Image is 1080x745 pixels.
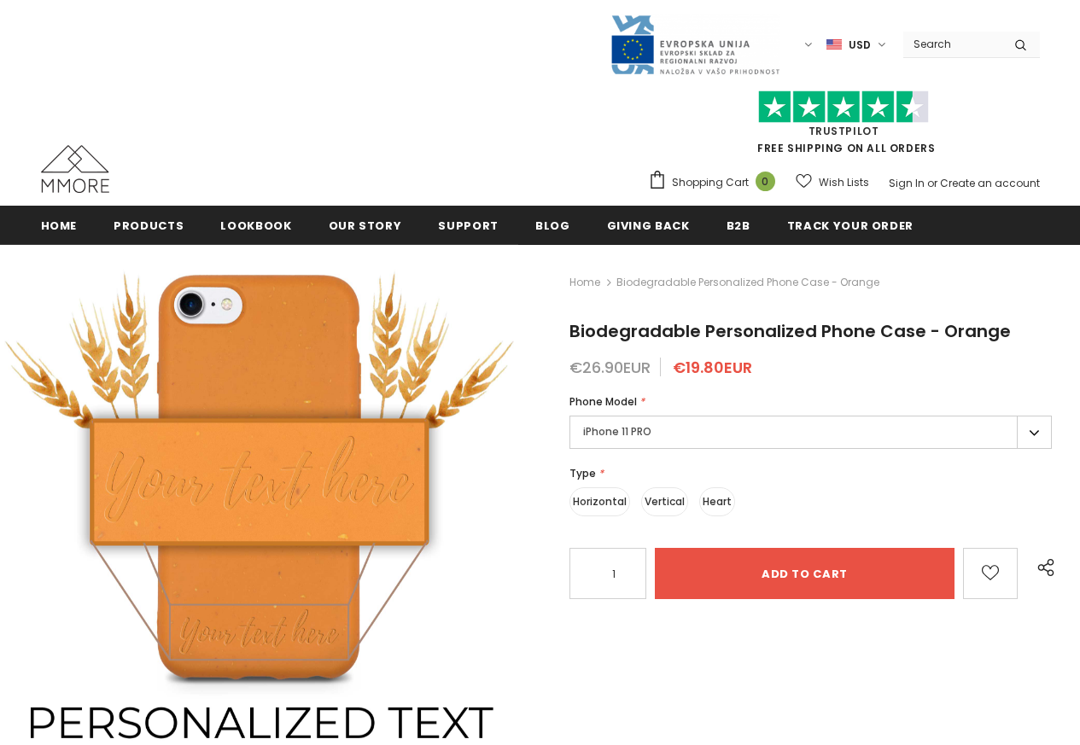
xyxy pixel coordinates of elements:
[648,98,1040,155] span: FREE SHIPPING ON ALL ORDERS
[927,176,937,190] span: or
[569,466,596,480] span: Type
[569,272,600,293] a: Home
[329,218,402,234] span: Our Story
[438,218,499,234] span: support
[41,218,78,234] span: Home
[787,206,914,244] a: Track your order
[438,206,499,244] a: support
[610,14,780,76] img: Javni Razpis
[535,218,570,234] span: Blog
[569,394,637,409] span: Phone Model
[569,487,630,516] label: Horizontal
[655,548,954,599] input: Add to cart
[220,206,291,244] a: Lookbook
[672,174,749,191] span: Shopping Cart
[940,176,1040,190] a: Create an account
[756,172,775,191] span: 0
[569,319,1011,343] span: Biodegradable Personalized Phone Case - Orange
[727,218,750,234] span: B2B
[41,206,78,244] a: Home
[758,90,929,124] img: Trust Pilot Stars
[641,487,688,516] label: Vertical
[329,206,402,244] a: Our Story
[727,206,750,244] a: B2B
[569,416,1052,449] label: iPhone 11 PRO
[787,218,914,234] span: Track your order
[610,37,780,51] a: Javni Razpis
[569,357,651,378] span: €26.90EUR
[220,218,291,234] span: Lookbook
[607,206,690,244] a: Giving back
[607,218,690,234] span: Giving back
[819,174,869,191] span: Wish Lists
[114,206,184,244] a: Products
[849,37,871,54] span: USD
[114,218,184,234] span: Products
[826,38,842,52] img: USD
[796,167,869,197] a: Wish Lists
[41,145,109,193] img: MMORE Cases
[535,206,570,244] a: Blog
[648,170,784,195] a: Shopping Cart 0
[699,487,735,516] label: Heart
[889,176,925,190] a: Sign In
[616,272,879,293] span: Biodegradable Personalized Phone Case - Orange
[673,357,752,378] span: €19.80EUR
[809,124,879,138] a: Trustpilot
[903,32,1001,56] input: Search Site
